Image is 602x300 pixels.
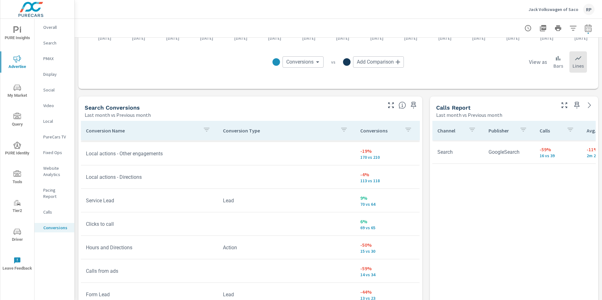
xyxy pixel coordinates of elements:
td: Local actions - Other engagements [81,146,218,162]
p: [DATE] [264,35,286,41]
p: Local [43,118,69,124]
p: 113 vs 118 [360,178,415,183]
td: Search [432,144,483,160]
p: -50% [360,241,415,249]
p: [DATE] [162,35,184,41]
p: Calls [540,127,562,134]
td: GoogleSearch [483,144,535,160]
span: Search Conversions include Actions, Leads and Unmapped Conversions [399,101,406,109]
button: Apply Filters [567,22,579,34]
td: Service Lead [81,193,218,209]
p: Pacing Report [43,187,69,199]
p: [DATE] [536,35,558,41]
p: [DATE] [94,35,116,41]
td: Hours and Directions [81,240,218,256]
div: Pacing Report [34,185,74,201]
p: 70 vs 64 [360,202,415,207]
p: [DATE] [400,35,422,41]
td: Action [218,240,355,256]
p: Conversions [360,127,400,134]
span: Add Comparison [357,59,394,65]
p: 14 vs 34 [360,272,415,277]
div: Overall [34,23,74,32]
p: 69 vs 65 [360,225,415,230]
button: Make Fullscreen [386,100,396,110]
p: Channel [437,127,463,134]
div: Calls [34,207,74,217]
p: [DATE] [128,35,150,41]
h5: Search Conversions [85,104,140,111]
p: Conversions [43,225,69,231]
span: Query [2,113,32,128]
div: Local [34,116,74,126]
td: Local actions - Directions [81,169,218,185]
p: Display [43,71,69,77]
button: Select Date Range [582,22,594,34]
p: 170 vs 210 [360,155,415,160]
span: Tier2 [2,199,32,215]
button: Make Fullscreen [559,100,569,110]
span: PURE Identity [2,142,32,157]
span: Save this to your personalized report [572,100,582,110]
span: PURE Insights [2,26,32,42]
td: Lead [218,193,355,209]
span: Conversions [286,59,314,65]
span: My Market [2,84,32,99]
p: [DATE] [230,35,252,41]
p: PureCars TV [43,134,69,140]
div: RP [583,4,594,15]
p: [DATE] [434,35,456,41]
p: 9% [360,194,415,202]
p: Video [43,102,69,109]
p: Bars [553,62,563,70]
p: Last month vs Previous month [85,111,151,119]
p: Conversion Type [223,127,335,134]
p: 15 vs 30 [360,249,415,254]
p: vs [324,59,343,65]
div: Fixed Ops [34,148,74,157]
p: Publisher [488,127,515,134]
p: 6% [360,218,415,225]
div: PureCars TV [34,132,74,142]
p: Calls [43,209,69,215]
span: Leave Feedback [2,257,32,272]
div: Website Analytics [34,163,74,179]
div: nav menu [0,19,34,278]
div: Search [34,38,74,48]
p: -59% [540,146,577,153]
div: Display [34,70,74,79]
div: Video [34,101,74,110]
td: Calls from ads [81,263,218,279]
p: Conversion Name [86,127,198,134]
p: [DATE] [570,35,592,41]
p: Fixed Ops [43,149,69,156]
p: [DATE] [298,35,320,41]
span: Advertise [2,55,32,70]
button: Print Report [552,22,564,34]
p: -4% [360,171,415,178]
p: [DATE] [332,35,354,41]
p: Lines [573,62,584,70]
p: Jack Volkswagen of Saco [529,7,578,12]
p: -59% [360,265,415,272]
span: Tools [2,170,32,186]
h5: Calls Report [436,104,471,111]
p: [DATE] [468,35,490,41]
div: Social [34,85,74,95]
a: See more details in report [584,100,594,110]
span: Save this to your personalized report [409,100,419,110]
button: "Export Report to PDF" [537,22,549,34]
span: Driver [2,228,32,243]
p: Social [43,87,69,93]
div: Add Comparison [353,56,404,68]
h6: View as [529,59,547,65]
p: [DATE] [502,35,524,41]
p: Overall [43,24,69,30]
p: [DATE] [366,35,388,41]
div: Conversions [34,223,74,232]
td: Clicks to call [81,216,218,232]
p: [DATE] [196,35,218,41]
p: 16 vs 39 [540,153,577,158]
div: Conversions [283,56,324,68]
div: PMAX [34,54,74,63]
